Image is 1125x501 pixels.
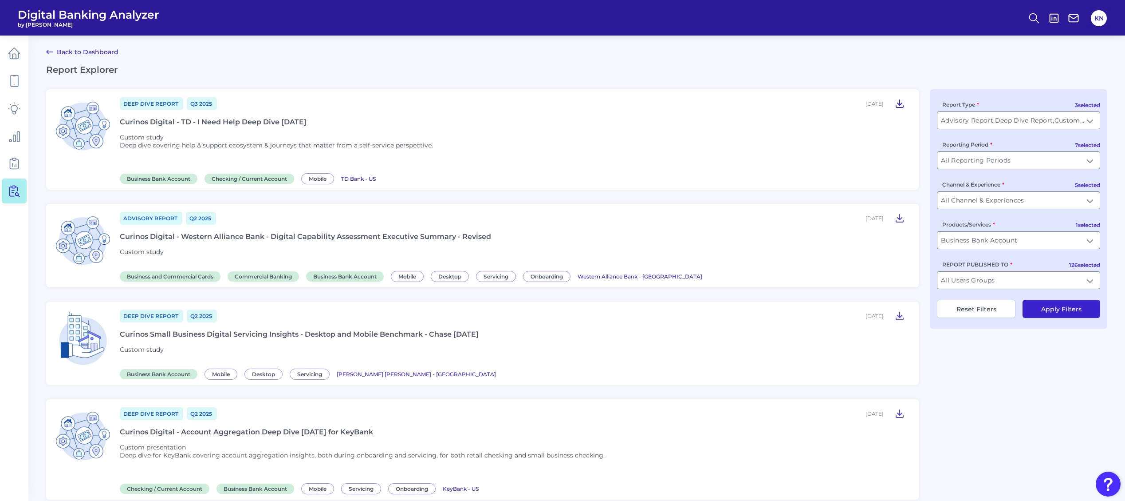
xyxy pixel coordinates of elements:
[301,173,334,184] span: Mobile
[120,212,182,225] a: Advisory Report
[388,483,436,494] span: Onboarding
[120,451,605,459] p: Deep dive for KeyBank covering account aggregation insights, both during onboarding and servicing...
[891,211,909,225] button: Curinos Digital - Western Alliance Bank - Digital Capability Assessment Executive Summary - Revised
[578,272,702,280] a: Western Alliance Bank - [GEOGRAPHIC_DATA]
[216,484,294,494] span: Business Bank Account
[120,272,224,280] a: Business and Commercial Cards
[1023,300,1100,318] button: Apply Filters
[53,211,113,270] img: Business and Commercial Cards
[937,300,1015,318] button: Reset Filters
[120,369,197,379] span: Business Bank Account
[891,309,909,323] button: Curinos Small Business Digital Servicing Insights - Desktop and Mobile Benchmark - Chase June 2025
[120,248,164,256] span: Custom study
[120,443,186,451] span: Custom presentation
[301,483,334,494] span: Mobile
[341,483,381,494] span: Servicing
[120,484,213,493] a: Checking / Current Account
[443,485,479,492] span: KeyBank - US
[865,100,884,107] div: [DATE]
[120,346,164,354] span: Custom study
[53,406,113,466] img: Checking / Current Account
[120,271,220,282] span: Business and Commercial Cards
[306,271,384,282] span: Business Bank Account
[523,271,570,282] span: Onboarding
[942,181,1004,188] label: Channel & Experience
[523,272,574,280] a: Onboarding
[337,370,496,378] a: [PERSON_NAME] [PERSON_NAME] - [GEOGRAPHIC_DATA]
[306,272,387,280] a: Business Bank Account
[120,174,201,183] a: Business Bank Account
[1096,472,1121,497] button: Open Resource Center
[120,118,307,126] div: Curinos Digital - TD - I Need Help Deep Dive [DATE]
[18,21,159,28] span: by [PERSON_NAME]
[120,133,164,141] span: Custom study
[942,261,1012,268] label: REPORT PUBLISHED TO
[337,371,496,378] span: [PERSON_NAME] [PERSON_NAME] - [GEOGRAPHIC_DATA]
[187,310,217,322] a: Q2 2025
[1091,10,1107,26] button: KN
[443,484,479,493] a: KeyBank - US
[187,97,217,110] a: Q3 2025
[942,141,992,148] label: Reporting Period
[942,221,995,228] label: Products/Services
[391,272,427,280] a: Mobile
[120,330,479,338] div: Curinos Small Business Digital Servicing Insights - Desktop and Mobile Benchmark - Chase [DATE]
[205,370,241,378] a: Mobile
[244,369,283,380] span: Desktop
[120,97,183,110] a: Deep Dive Report
[244,370,286,378] a: Desktop
[476,271,516,282] span: Servicing
[431,272,472,280] a: Desktop
[290,369,330,380] span: Servicing
[120,428,373,436] div: Curinos Digital - Account Aggregation Deep Dive [DATE] for KeyBank
[865,215,884,222] div: [DATE]
[120,174,197,184] span: Business Bank Account
[205,174,298,183] a: Checking / Current Account
[476,272,519,280] a: Servicing
[341,484,385,493] a: Servicing
[891,406,909,421] button: Curinos Digital - Account Aggregation Deep Dive June 2025 for KeyBank
[942,101,979,108] label: Report Type
[46,64,1107,75] h2: Report Explorer
[53,96,113,156] img: Business Bank Account
[865,410,884,417] div: [DATE]
[205,174,294,184] span: Checking / Current Account
[301,484,338,493] a: Mobile
[205,369,237,380] span: Mobile
[120,484,209,494] span: Checking / Current Account
[187,407,217,420] a: Q2 2025
[18,8,159,21] span: Digital Banking Analyzer
[120,141,433,149] p: Deep dive covering help & support ecosystem & journeys that matter from a self-service perspective.
[216,484,298,493] a: Business Bank Account
[120,232,491,241] div: Curinos Digital - Western Alliance Bank - Digital Capability Assessment Executive Summary - Revised
[391,271,424,282] span: Mobile
[341,175,376,182] span: TD Bank - US
[578,273,702,280] span: Western Alliance Bank - [GEOGRAPHIC_DATA]
[891,96,909,111] button: Curinos Digital - TD - I Need Help Deep Dive Sept 2025
[46,47,118,57] a: Back to Dashboard
[865,313,884,319] div: [DATE]
[388,484,439,493] a: Onboarding
[341,174,376,183] a: TD Bank - US
[186,212,216,225] a: Q2 2025
[120,370,201,378] a: Business Bank Account
[228,271,299,282] span: Commercial Banking
[301,174,338,183] a: Mobile
[120,407,183,420] a: Deep Dive Report
[53,309,113,368] img: Business Bank Account
[228,272,303,280] a: Commercial Banking
[431,271,469,282] span: Desktop
[120,310,183,322] a: Deep Dive Report
[290,370,333,378] a: Servicing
